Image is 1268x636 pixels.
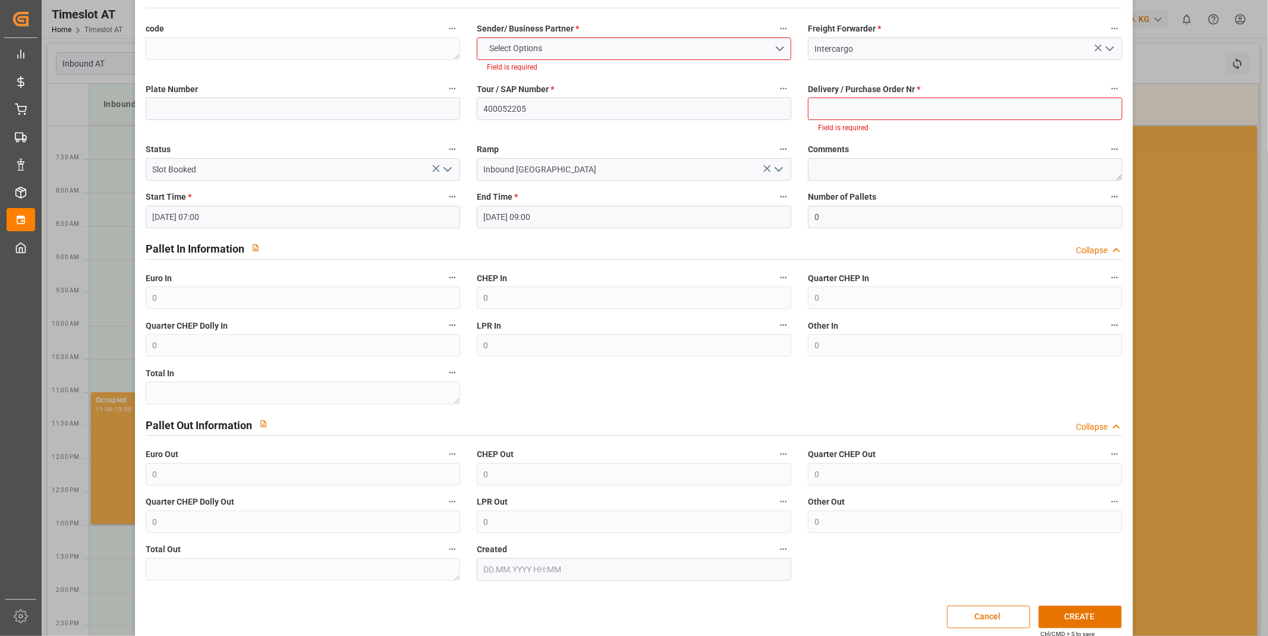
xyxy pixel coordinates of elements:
[808,496,845,508] span: Other Out
[1107,81,1122,96] button: Delivery / Purchase Order Nr *
[445,541,460,557] button: Total Out
[445,141,460,157] button: Status
[776,494,791,509] button: LPR Out
[776,81,791,96] button: Tour / SAP Number *
[776,21,791,36] button: Sender/ Business Partner *
[477,496,508,508] span: LPR Out
[808,83,920,96] span: Delivery / Purchase Order Nr
[477,206,791,228] input: DD.MM.YYYY HH:MM
[477,543,507,556] span: Created
[808,448,876,461] span: Quarter CHEP Out
[146,191,191,203] span: Start Time
[1039,606,1122,628] button: CREATE
[1107,189,1122,204] button: Number of Pallets
[244,237,267,259] button: View description
[1107,494,1122,509] button: Other Out
[477,320,501,332] span: LPR In
[146,496,234,508] span: Quarter CHEP Dolly Out
[477,23,579,35] span: Sender/ Business Partner
[808,191,876,203] span: Number of Pallets
[487,62,781,73] li: Field is required
[776,317,791,333] button: LPR In
[1107,270,1122,285] button: Quarter CHEP In
[1107,21,1122,36] button: Freight Forwarder *
[146,417,252,433] h2: Pallet Out Information
[445,365,460,380] button: Total In
[1076,421,1107,433] div: Collapse
[146,543,181,556] span: Total Out
[477,37,791,60] button: open menu
[146,320,228,332] span: Quarter CHEP Dolly In
[818,122,1112,133] li: Field is required
[146,272,172,285] span: Euro In
[808,272,869,285] span: Quarter CHEP In
[146,241,244,257] h2: Pallet In Information
[477,158,791,181] input: Type to search/select
[776,189,791,204] button: End Time *
[477,448,514,461] span: CHEP Out
[438,160,455,179] button: open menu
[445,494,460,509] button: Quarter CHEP Dolly Out
[477,143,499,156] span: Ramp
[776,541,791,557] button: Created
[146,83,198,96] span: Plate Number
[1107,446,1122,462] button: Quarter CHEP Out
[1100,40,1118,58] button: open menu
[445,270,460,285] button: Euro In
[445,81,460,96] button: Plate Number
[252,413,275,435] button: View description
[146,23,164,35] span: code
[477,83,554,96] span: Tour / SAP Number
[776,446,791,462] button: CHEP Out
[146,206,460,228] input: DD.MM.YYYY HH:MM
[146,448,178,461] span: Euro Out
[483,42,548,55] span: Select Options
[776,270,791,285] button: CHEP In
[808,23,881,35] span: Freight Forwarder
[1076,244,1107,257] div: Collapse
[477,191,518,203] span: End Time
[146,158,460,181] input: Type to search/select
[808,37,1122,60] input: Select Freight Forwarder
[445,189,460,204] button: Start Time *
[1107,317,1122,333] button: Other In
[445,446,460,462] button: Euro Out
[445,21,460,36] button: code
[776,141,791,157] button: Ramp
[1107,141,1122,157] button: Comments
[477,558,791,581] input: DD.MM.YYYY HH:MM
[947,606,1030,628] button: Cancel
[808,143,849,156] span: Comments
[808,320,838,332] span: Other In
[477,272,507,285] span: CHEP In
[445,317,460,333] button: Quarter CHEP Dolly In
[146,143,171,156] span: Status
[769,160,787,179] button: open menu
[146,367,174,380] span: Total In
